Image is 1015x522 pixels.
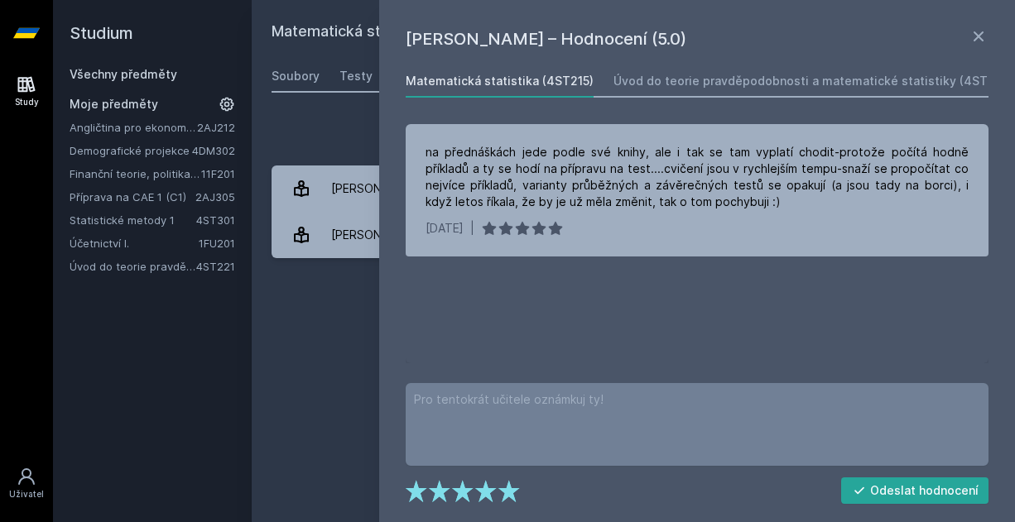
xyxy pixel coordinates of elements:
[70,67,177,81] a: Všechny předměty
[70,142,192,159] a: Demografické projekce
[331,218,423,251] div: [PERSON_NAME]
[70,165,201,182] a: Finanční teorie, politika a instituce
[272,165,995,212] a: [PERSON_NAME] 1 hodnocení 5.0
[70,119,197,136] a: Angličtina pro ekonomická studia 2 (B2/C1)
[70,189,195,205] a: Příprava na CAE 1 (C1)
[426,220,464,237] div: [DATE]
[192,144,235,157] a: 4DM302
[3,458,50,509] a: Uživatel
[70,258,196,275] a: Úvod do teorie pravděpodobnosti a matematické statistiky
[339,60,373,93] a: Testy
[15,96,39,108] div: Study
[196,213,235,227] a: 4ST301
[272,20,810,46] h2: Matematická statistika (4ST215)
[272,68,320,84] div: Soubory
[199,237,235,250] a: 1FU201
[70,212,196,228] a: Statistické metody 1
[272,60,320,93] a: Soubory
[339,68,373,84] div: Testy
[196,260,235,273] a: 4ST221
[426,144,969,210] div: na přednáškách jede podle své knihy, ale i tak se tam vyplatí chodit-protože počítá hodně příklad...
[70,96,158,113] span: Moje předměty
[470,220,474,237] div: |
[197,121,235,134] a: 2AJ212
[331,172,423,205] div: [PERSON_NAME]
[3,66,50,117] a: Study
[272,212,995,258] a: [PERSON_NAME] 2 hodnocení 4.5
[195,190,235,204] a: 2AJ305
[70,235,199,251] a: Účetnictví I.
[201,167,235,180] a: 11F201
[9,488,44,500] div: Uživatel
